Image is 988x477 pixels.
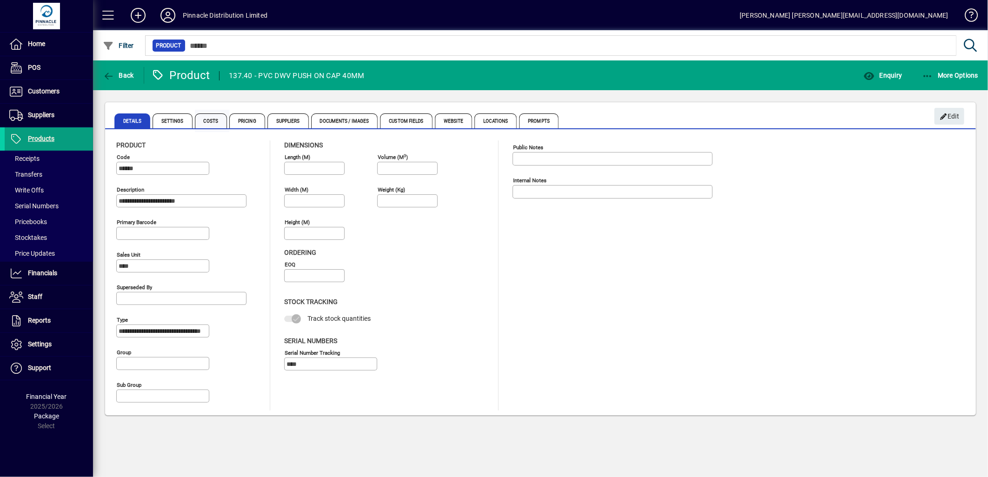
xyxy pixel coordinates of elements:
[117,252,140,258] mat-label: Sales unit
[28,317,51,324] span: Reports
[117,154,130,160] mat-label: Code
[285,261,295,268] mat-label: EOQ
[9,250,55,257] span: Price Updates
[5,245,93,261] a: Price Updates
[153,113,193,128] span: Settings
[285,154,310,160] mat-label: Length (m)
[920,67,981,84] button: More Options
[5,166,93,182] a: Transfers
[5,214,93,230] a: Pricebooks
[5,333,93,356] a: Settings
[117,317,128,323] mat-label: Type
[5,357,93,380] a: Support
[378,154,408,160] mat-label: Volume (m )
[5,104,93,127] a: Suppliers
[935,108,964,125] button: Edit
[922,72,979,79] span: More Options
[103,42,134,49] span: Filter
[28,340,52,348] span: Settings
[117,186,144,193] mat-label: Description
[183,8,267,23] div: Pinnacle Distribution Limited
[5,285,93,309] a: Staff
[5,309,93,332] a: Reports
[117,284,152,291] mat-label: Superseded by
[519,113,559,128] span: Prompts
[151,68,210,83] div: Product
[513,144,543,151] mat-label: Public Notes
[28,87,60,95] span: Customers
[958,2,976,32] a: Knowledge Base
[284,141,323,149] span: Dimensions
[123,7,153,24] button: Add
[380,113,432,128] span: Custom Fields
[117,219,156,225] mat-label: Primary barcode
[9,234,47,241] span: Stocktakes
[940,109,960,124] span: Edit
[117,349,131,356] mat-label: Group
[9,171,42,178] span: Transfers
[5,262,93,285] a: Financials
[284,337,337,344] span: Serial Numbers
[28,269,57,277] span: Financials
[229,113,265,128] span: Pricing
[229,68,364,83] div: 137.40 - PVC DWV PUSH ON CAP 40MM
[5,230,93,245] a: Stocktakes
[100,37,136,54] button: Filter
[307,315,371,322] span: Track stock quantities
[9,155,40,162] span: Receipts
[474,113,517,128] span: Locations
[103,72,134,79] span: Back
[28,135,54,142] span: Products
[5,56,93,79] a: POS
[195,113,227,128] span: Costs
[117,382,141,388] mat-label: Sub group
[156,41,181,50] span: Product
[285,186,308,193] mat-label: Width (m)
[5,80,93,103] a: Customers
[34,412,59,420] span: Package
[5,151,93,166] a: Receipts
[153,7,183,24] button: Profile
[9,186,44,194] span: Write Offs
[284,298,338,305] span: Stock Tracking
[114,113,150,128] span: Details
[861,67,904,84] button: Enquiry
[93,67,144,84] app-page-header-button: Back
[378,186,405,193] mat-label: Weight (Kg)
[9,218,47,225] span: Pricebooks
[285,349,340,356] mat-label: Serial Number tracking
[28,364,51,371] span: Support
[863,72,902,79] span: Enquiry
[404,153,406,158] sup: 3
[28,40,45,47] span: Home
[27,393,67,400] span: Financial Year
[28,293,42,300] span: Staff
[5,33,93,56] a: Home
[28,111,54,119] span: Suppliers
[435,113,473,128] span: Website
[5,198,93,214] a: Serial Numbers
[5,182,93,198] a: Write Offs
[311,113,378,128] span: Documents / Images
[285,219,310,225] mat-label: Height (m)
[267,113,309,128] span: Suppliers
[740,8,948,23] div: [PERSON_NAME] [PERSON_NAME][EMAIL_ADDRESS][DOMAIN_NAME]
[28,64,40,71] span: POS
[100,67,136,84] button: Back
[116,141,146,149] span: Product
[513,177,547,184] mat-label: Internal Notes
[284,249,316,256] span: Ordering
[9,202,59,210] span: Serial Numbers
